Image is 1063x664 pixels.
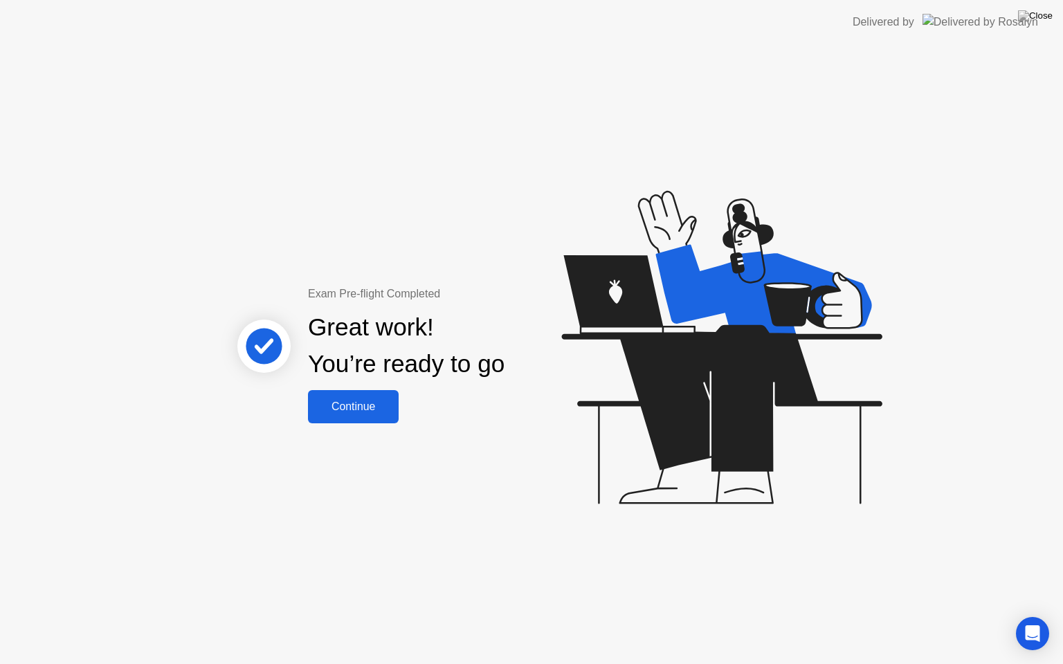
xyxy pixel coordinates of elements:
[923,14,1038,30] img: Delivered by Rosalyn
[1016,617,1049,650] div: Open Intercom Messenger
[308,390,399,423] button: Continue
[308,286,594,302] div: Exam Pre-flight Completed
[853,14,914,30] div: Delivered by
[1018,10,1053,21] img: Close
[312,400,394,413] div: Continue
[308,309,505,382] div: Great work! You’re ready to go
